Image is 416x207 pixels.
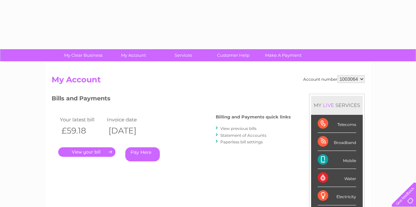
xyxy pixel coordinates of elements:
div: Electricity [318,187,356,205]
div: MY SERVICES [311,96,363,114]
td: Your latest bill [58,115,106,124]
h4: Billing and Payments quick links [216,114,291,119]
a: My Account [106,49,160,61]
div: Mobile [318,151,356,169]
a: Statement of Accounts [220,133,266,138]
a: Make A Payment [256,49,310,61]
div: LIVE [322,102,335,108]
div: Water [318,169,356,187]
a: . [58,147,115,157]
h2: My Account [52,75,365,88]
a: View previous bills [220,126,257,131]
a: Services [156,49,210,61]
div: Telecoms [318,115,356,133]
th: [DATE] [105,124,153,137]
th: £59.18 [58,124,106,137]
a: Customer Help [206,49,260,61]
a: Pay Here [125,147,160,161]
a: Paperless bill settings [220,139,263,144]
a: My Clear Business [56,49,110,61]
div: Account number [303,75,365,83]
div: Broadband [318,133,356,151]
h3: Bills and Payments [52,94,291,105]
td: Invoice date [105,115,153,124]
